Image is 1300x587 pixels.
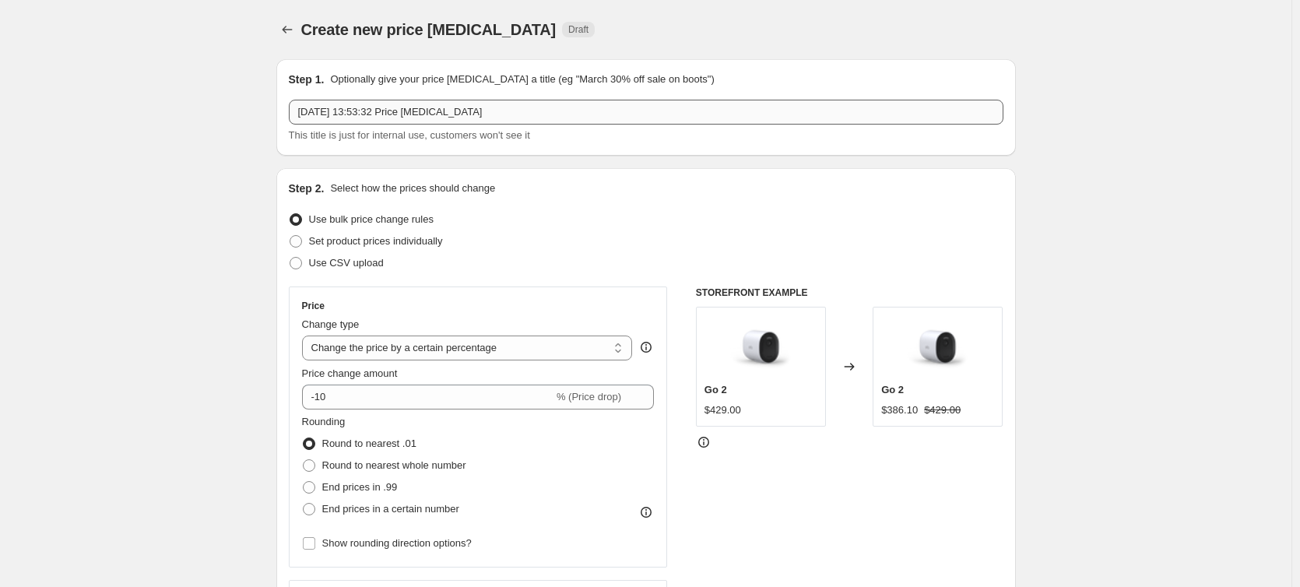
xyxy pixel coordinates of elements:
[289,181,325,196] h2: Step 2.
[704,402,741,418] div: $429.00
[881,402,918,418] div: $386.10
[302,318,360,330] span: Change type
[309,213,434,225] span: Use bulk price change rules
[302,300,325,312] h3: Price
[638,339,654,355] div: help
[881,384,904,395] span: Go 2
[704,384,727,395] span: Go 2
[322,459,466,471] span: Round to nearest whole number
[322,537,472,549] span: Show rounding direction options?
[330,72,714,87] p: Optionally give your price [MEDICAL_DATA] a title (eg "March 30% off sale on boots")
[301,21,557,38] span: Create new price [MEDICAL_DATA]
[322,438,416,449] span: Round to nearest .01
[302,367,398,379] span: Price change amount
[322,503,459,515] span: End prices in a certain number
[289,100,1003,125] input: 30% off holiday sale
[907,315,969,378] img: go2-1-cam-w_80x.png
[924,402,961,418] strike: $429.00
[309,235,443,247] span: Set product prices individually
[289,72,325,87] h2: Step 1.
[302,385,553,409] input: -15
[729,315,792,378] img: go2-1-cam-w_80x.png
[302,416,346,427] span: Rounding
[696,286,1003,299] h6: STOREFRONT EXAMPLE
[557,391,621,402] span: % (Price drop)
[276,19,298,40] button: Price change jobs
[322,481,398,493] span: End prices in .99
[309,257,384,269] span: Use CSV upload
[330,181,495,196] p: Select how the prices should change
[289,129,530,141] span: This title is just for internal use, customers won't see it
[568,23,589,36] span: Draft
